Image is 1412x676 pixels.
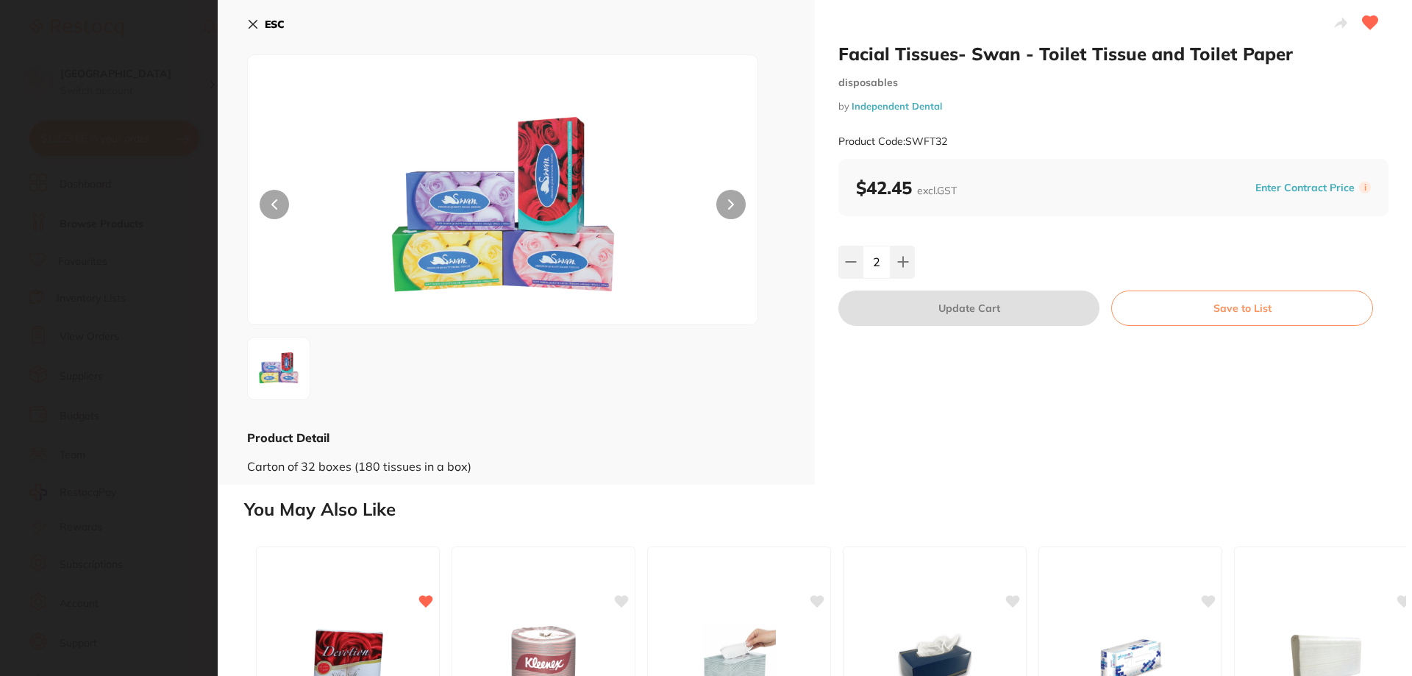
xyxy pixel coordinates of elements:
b: $42.45 [856,177,957,199]
h2: You May Also Like [244,499,1406,520]
small: disposables [838,77,1388,89]
img: MTkyMA [252,342,305,395]
a: Independent Dental [852,100,942,112]
b: Product Detail [247,430,329,445]
small: Product Code: SWFT32 [838,135,947,148]
button: Enter Contract Price [1251,181,1359,195]
div: Carton of 32 boxes (180 tissues in a box) [247,446,785,473]
label: i [1359,182,1371,193]
h2: Facial Tissues- Swan - Toilet Tissue and Toilet Paper [838,43,1388,65]
button: Save to List [1111,291,1373,326]
img: MTkyMA [350,92,656,324]
button: Update Cart [838,291,1099,326]
small: by [838,101,1388,112]
span: excl. GST [917,184,957,197]
button: ESC [247,12,285,37]
b: ESC [265,18,285,31]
